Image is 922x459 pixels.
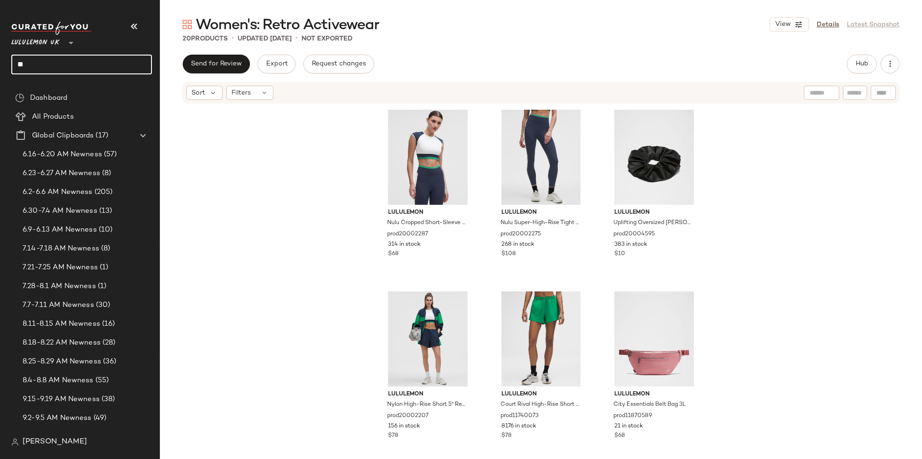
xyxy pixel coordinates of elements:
span: Hub [855,60,868,68]
span: 6.16-6.20 AM Newness [23,149,102,160]
span: 8176 in stock [501,422,536,431]
span: 6.9-6.13 AM Newness [23,225,97,235]
img: svg%3e [15,93,24,103]
span: (1) [96,281,106,292]
span: (30) [94,300,111,311]
span: prod11870589 [613,412,652,420]
span: (8) [99,243,110,254]
span: City Essentials Belt Bag 3L [613,401,686,409]
span: [PERSON_NAME] [23,436,87,448]
img: LW3JJSS_071573_1 [381,110,475,205]
span: (57) [102,149,117,160]
span: 7.21-7.25 AM Newness [23,262,98,273]
span: $68 [388,250,398,258]
span: 9.8-9.12 AM Newness [23,432,96,443]
span: 314 in stock [388,241,421,249]
a: Details [817,20,839,30]
span: 8.25-8.29 AM Newness [23,356,101,367]
span: prod11740073 [501,412,539,420]
span: 9.15-9.19 AM Newness [23,394,100,405]
img: LW9FQYS_046976_1 [607,291,701,387]
span: (13) [97,206,112,217]
span: Global Clipboards [32,130,94,141]
span: (8) [100,168,111,179]
span: Nulu Super-High-Rise Tight 25" Retro Remix Set [501,219,580,227]
span: 6.23-6.27 AM Newness [23,168,100,179]
span: Nylon High-Rise Short 5" Retro Remix Set [387,401,467,409]
span: Filters [231,88,251,98]
span: 8.11-8.15 AM Newness [23,319,100,330]
span: 268 in stock [501,241,534,249]
span: 6.2-6.6 AM Newness [23,187,93,198]
span: 6.30-7.4 AM Newness [23,206,97,217]
img: svg%3e [183,20,192,29]
img: svg%3e [11,438,19,446]
span: (1) [98,262,108,273]
span: (49) [92,413,107,424]
span: Nulu Cropped Short-Sleeve Shirt Retro Remix Set [387,219,467,227]
span: lululemon [501,209,581,217]
button: View [770,17,809,32]
img: LW9GBQS_0001_1 [607,110,701,205]
span: (55) [94,375,109,386]
span: lululemon [388,390,468,399]
span: View [775,21,791,28]
span: Sort [191,88,205,98]
span: (38) [100,394,115,405]
img: cfy_white_logo.C9jOOHJF.svg [11,22,91,35]
span: (10) [97,225,113,235]
span: Uplifting Oversized [PERSON_NAME] [613,219,693,227]
span: prod20002207 [387,412,429,420]
span: 20 [183,35,191,42]
p: updated [DATE] [238,34,292,44]
span: (16) [100,319,115,330]
span: $78 [501,432,511,440]
span: $108 [501,250,516,258]
span: Dashboard [30,93,67,104]
p: Not Exported [302,34,352,44]
span: • [231,33,234,44]
span: $10 [614,250,625,258]
span: • [295,33,298,44]
button: Hub [847,55,877,73]
span: (205) [93,187,113,198]
span: 156 in stock [388,422,420,431]
span: prod20004595 [613,230,655,239]
div: Products [183,34,228,44]
span: (17) [94,130,108,141]
span: 9.2-9.5 AM Newness [23,413,92,424]
button: Export [257,55,295,73]
span: 7.7-7.11 AM Newness [23,300,94,311]
span: lululemon [614,209,694,217]
span: prod20002275 [501,230,541,239]
span: 8.18-8.22 AM Newness [23,338,101,348]
img: LW7DG1S_071576_1 [381,291,475,387]
span: lululemon [501,390,581,399]
span: Send for Review [191,60,242,68]
img: LW5GVUS_071517_1 [494,110,588,205]
span: 7.28-8.1 AM Newness [23,281,96,292]
span: (51) [96,432,111,443]
span: Women's: Retro Activewear [196,16,379,35]
span: prod20002287 [387,230,428,239]
span: 7.14-7.18 AM Newness [23,243,99,254]
span: 383 in stock [614,241,647,249]
span: $68 [614,432,625,440]
button: Request changes [303,55,374,73]
span: (28) [101,338,116,348]
span: lululemon [388,209,468,217]
span: (36) [101,356,117,367]
span: Request changes [311,60,366,68]
img: LW7CYLS_071563_1 [494,291,588,387]
span: $78 [388,432,398,440]
span: Court Rival High-Rise Short 3" [501,401,580,409]
span: Export [265,60,287,68]
span: All Products [32,112,74,122]
span: Lululemon UK [11,32,60,49]
span: 8.4-8.8 AM Newness [23,375,94,386]
button: Send for Review [183,55,250,73]
span: 21 in stock [614,422,643,431]
span: lululemon [614,390,694,399]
